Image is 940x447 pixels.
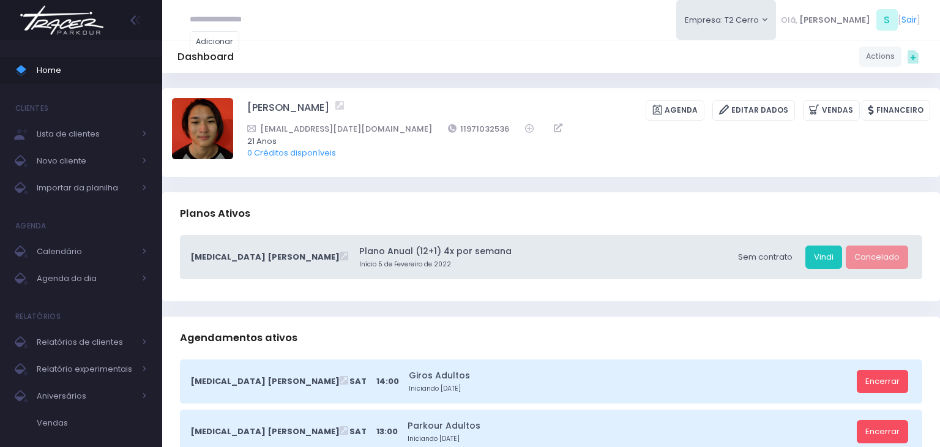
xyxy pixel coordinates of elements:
a: Parkour Adultos [408,419,852,432]
div: Quick actions [901,45,925,68]
span: [MEDICAL_DATA] [PERSON_NAME] [190,251,340,263]
span: Agenda do dia [37,271,135,287]
a: Editar Dados [712,100,795,121]
a: Plano Anual (12+1) 4x por semana [359,245,726,258]
span: Vendas [37,415,147,431]
span: Importar da planilha [37,180,135,196]
a: Giros Adultos [409,369,852,382]
a: Encerrar [857,420,908,443]
span: Lista de clientes [37,126,135,142]
h4: Relatórios [15,304,61,329]
a: [PERSON_NAME] [247,100,329,121]
span: [MEDICAL_DATA] [PERSON_NAME] [190,426,340,438]
label: Alterar foto de perfil [172,98,233,163]
span: 14:00 [376,375,399,388]
span: Home [37,62,147,78]
img: Felipe Jun Sasahara [172,98,233,159]
a: Adicionar [190,31,240,51]
a: Vendas [803,100,860,121]
span: S [876,9,898,31]
a: 11971032536 [448,122,510,135]
a: Financeiro [862,100,930,121]
span: Relatórios de clientes [37,334,135,350]
span: Aniversários [37,388,135,404]
small: Iniciando [DATE] [408,434,852,444]
h4: Agenda [15,214,47,238]
h4: Clientes [15,96,48,121]
span: [PERSON_NAME] [799,14,870,26]
span: 21 Anos [247,135,914,148]
span: [MEDICAL_DATA] [PERSON_NAME] [190,375,340,388]
a: Agenda [646,100,704,121]
span: Novo cliente [37,153,135,169]
a: Encerrar [857,370,908,393]
span: Olá, [781,14,797,26]
a: Actions [859,47,901,67]
small: Início 5 de Fevereiro de 2022 [359,260,726,269]
span: 13:00 [376,426,398,438]
a: Sair [901,13,917,26]
h3: Planos Ativos [180,196,250,231]
span: Sat [349,375,367,388]
span: Calendário [37,244,135,260]
h3: Agendamentos ativos [180,320,297,355]
a: 0 Créditos disponíveis [247,147,336,159]
small: Iniciando [DATE] [409,384,852,394]
a: Vindi [805,246,842,269]
h5: Dashboard [177,51,234,63]
span: Relatório experimentais [37,361,135,377]
span: Sat [349,426,367,438]
a: [EMAIL_ADDRESS][DATE][DOMAIN_NAME] [247,122,432,135]
div: [ ] [776,6,925,34]
div: Sem contrato [729,246,801,269]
